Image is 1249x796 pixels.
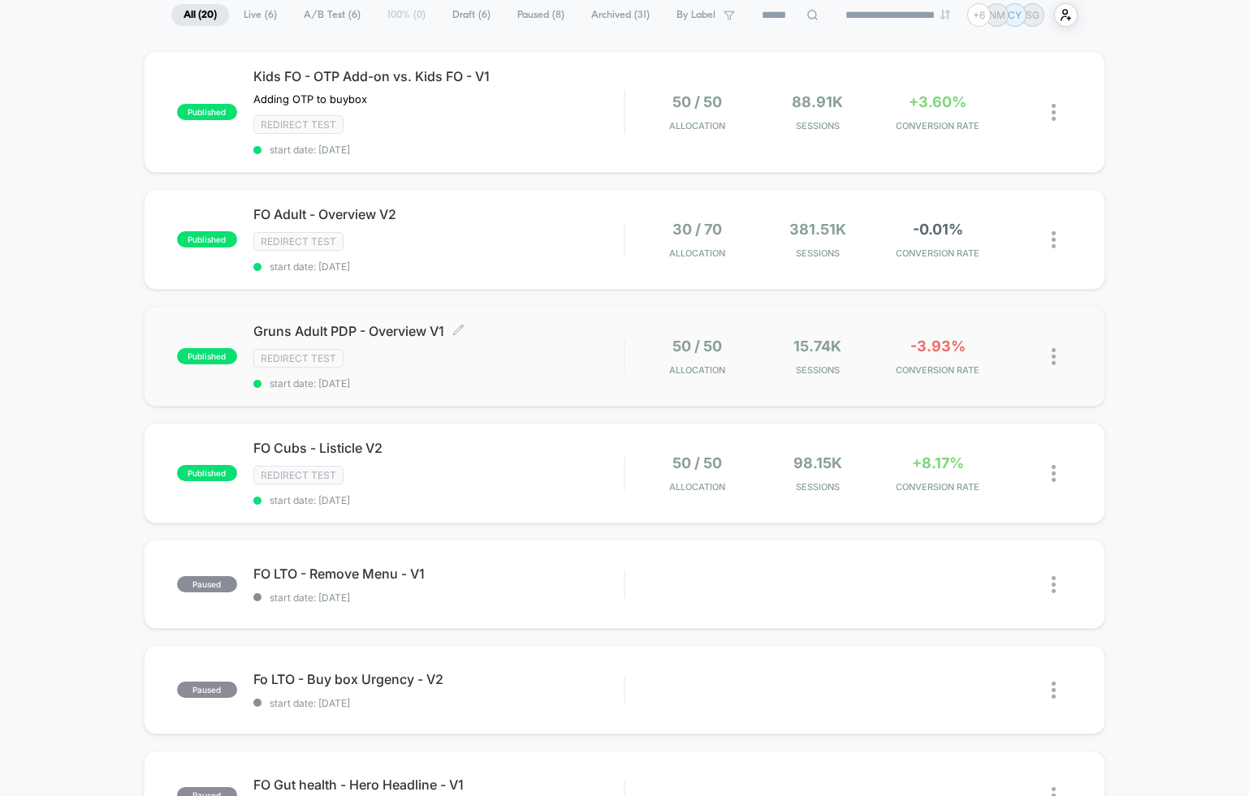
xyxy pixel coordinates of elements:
span: CONVERSION RATE [882,481,994,493]
span: FO Adult - Overview V2 [253,206,624,222]
span: start date: [DATE] [253,377,624,389]
span: By Label [676,9,715,21]
span: 98.15k [793,454,842,471]
span: start date: [DATE] [253,592,624,604]
span: paused [177,682,237,698]
span: -3.93% [910,338,966,355]
span: Sessions [762,364,874,376]
span: 30 / 70 [672,221,722,238]
span: published [177,104,237,120]
span: start date: [DATE] [253,697,624,709]
span: FO LTO - Remove Menu - V1 [253,566,624,582]
span: Fo LTO - Buy box Urgency - V2 [253,671,624,687]
span: Sessions [762,247,874,259]
span: Redirect Test [253,466,344,484]
span: A/B Test ( 6 ) [292,4,373,26]
span: Archived ( 31 ) [579,4,662,26]
span: Allocation [669,247,725,259]
span: 381.51k [789,221,846,238]
span: published [177,465,237,481]
img: close [1052,576,1056,593]
div: + 6 [967,3,991,27]
span: FO Gut health - Hero Headline - V1 [253,777,624,793]
span: Adding OTP to buybox [253,93,367,105]
span: 50 / 50 [672,338,722,355]
span: CONVERSION RATE [882,247,994,259]
span: Kids FO - OTP Add-on vs. Kids FO - V1 [253,68,624,84]
span: 15.74k [793,338,841,355]
span: published [177,231,237,247]
span: Redirect Test [253,232,344,251]
span: 50 / 50 [672,454,722,471]
span: Allocation [669,120,725,131]
p: NM [989,9,1005,21]
img: close [1052,348,1056,365]
img: close [1052,231,1056,248]
span: paused [177,576,237,592]
span: published [177,348,237,364]
span: Live ( 6 ) [231,4,289,26]
p: SG [1026,9,1039,21]
span: All ( 20 ) [171,4,229,26]
span: 88.91k [792,93,843,110]
span: Allocation [669,364,725,376]
p: CY [1008,9,1022,21]
span: Gruns Adult PDP - Overview V1 [253,323,624,339]
span: CONVERSION RATE [882,120,994,131]
span: Draft ( 6 ) [440,4,503,26]
span: 50 / 50 [672,93,722,110]
span: Sessions [762,120,874,131]
img: end [940,10,950,19]
img: close [1052,465,1056,482]
span: CONVERSION RATE [882,364,994,376]
span: -0.01% [913,221,963,238]
span: Sessions [762,481,874,493]
span: Paused ( 8 ) [505,4,577,26]
span: start date: [DATE] [253,260,624,273]
span: Redirect Test [253,115,344,134]
span: Allocation [669,481,725,493]
span: +8.17% [912,454,964,471]
span: +3.60% [909,93,966,110]
span: FO Cubs - Listicle V2 [253,440,624,456]
span: Redirect Test [253,349,344,368]
img: close [1052,104,1056,121]
span: start date: [DATE] [253,144,624,156]
span: start date: [DATE] [253,494,624,506]
img: close [1052,682,1056,699]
